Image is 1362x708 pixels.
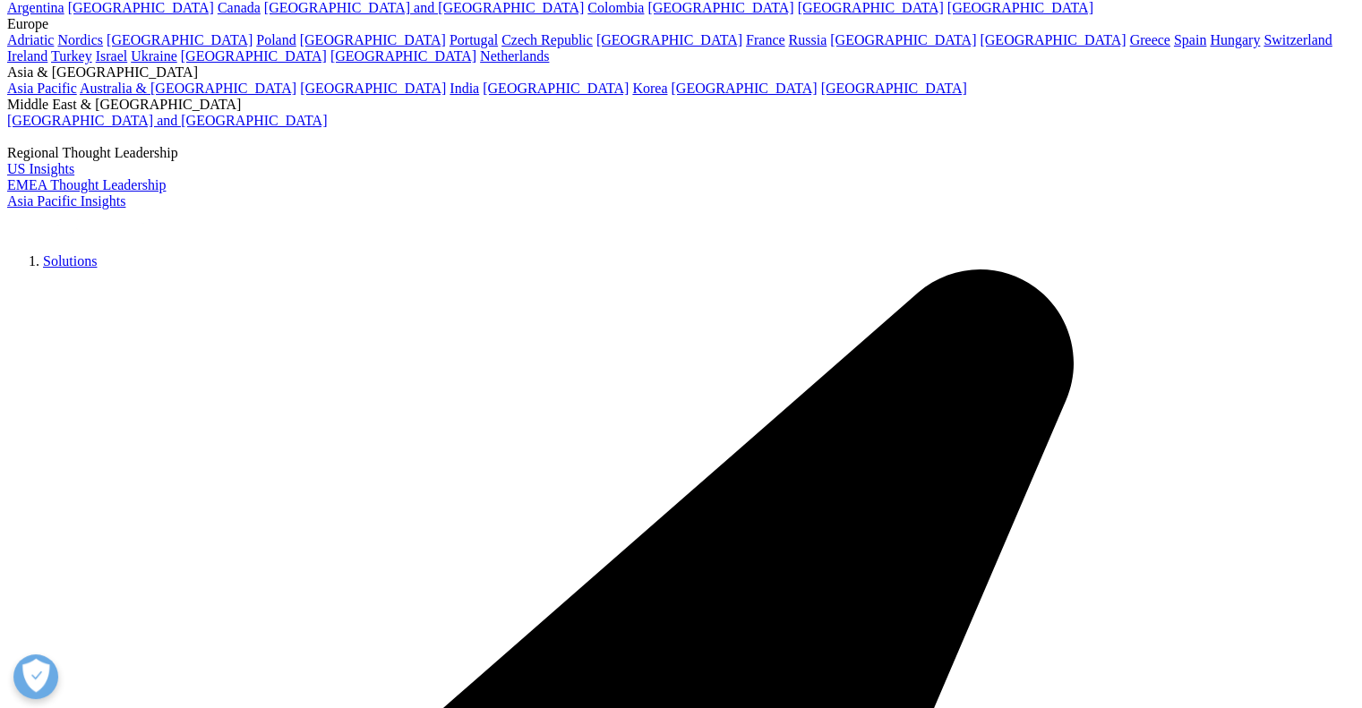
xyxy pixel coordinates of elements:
[7,16,1355,32] div: Europe
[1174,32,1206,47] a: Spain
[450,32,498,47] a: Portugal
[671,81,817,96] a: [GEOGRAPHIC_DATA]
[7,145,1355,161] div: Regional Thought Leadership
[256,32,296,47] a: Poland
[450,81,479,96] a: India
[7,193,125,209] a: Asia Pacific Insights
[483,81,629,96] a: [GEOGRAPHIC_DATA]
[80,81,296,96] a: Australia & [GEOGRAPHIC_DATA]
[7,64,1355,81] div: Asia & [GEOGRAPHIC_DATA]
[1263,32,1332,47] a: Switzerland
[107,32,253,47] a: [GEOGRAPHIC_DATA]
[980,32,1126,47] a: [GEOGRAPHIC_DATA]
[821,81,967,96] a: [GEOGRAPHIC_DATA]
[596,32,742,47] a: [GEOGRAPHIC_DATA]
[43,253,97,269] a: Solutions
[7,177,166,192] a: EMEA Thought Leadership
[330,48,476,64] a: [GEOGRAPHIC_DATA]
[13,654,58,699] button: 優先設定センターを開く
[300,32,446,47] a: [GEOGRAPHIC_DATA]
[96,48,128,64] a: Israel
[300,81,446,96] a: [GEOGRAPHIC_DATA]
[7,113,327,128] a: [GEOGRAPHIC_DATA] and [GEOGRAPHIC_DATA]
[746,32,785,47] a: France
[7,209,150,235] img: IQVIA Healthcare Information Technology and Pharma Clinical Research Company
[131,48,177,64] a: Ukraine
[57,32,103,47] a: Nordics
[632,81,667,96] a: Korea
[181,48,327,64] a: [GEOGRAPHIC_DATA]
[501,32,593,47] a: Czech Republic
[789,32,827,47] a: Russia
[51,48,92,64] a: Turkey
[830,32,976,47] a: [GEOGRAPHIC_DATA]
[7,81,77,96] a: Asia Pacific
[1210,32,1260,47] a: Hungary
[480,48,549,64] a: Netherlands
[7,161,74,176] a: US Insights
[7,48,47,64] a: Ireland
[7,32,54,47] a: Adriatic
[1129,32,1169,47] a: Greece
[7,97,1355,113] div: Middle East & [GEOGRAPHIC_DATA]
